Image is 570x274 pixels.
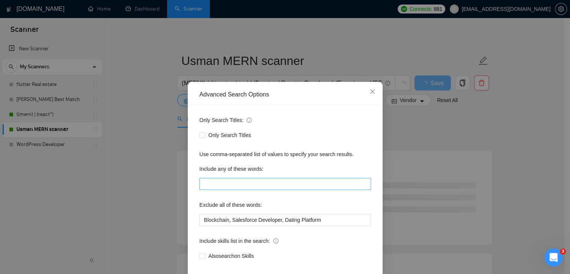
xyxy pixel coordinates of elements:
span: info-circle [247,117,252,123]
span: 3 [560,248,566,254]
span: info-circle [273,238,278,244]
button: Close [362,82,383,102]
span: close [370,89,376,95]
label: Exclude all of these words: [199,199,262,211]
span: Include skills list in the search: [199,237,278,245]
label: Include any of these words: [199,163,263,175]
div: Use comma-separated list of values to specify your search results. [199,150,371,158]
iframe: Intercom live chat [545,248,563,266]
span: Also search on Skills [205,252,257,260]
div: Advanced Search Options [199,90,371,99]
span: Only Search Titles [205,131,254,139]
span: Only Search Titles: [199,116,252,124]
